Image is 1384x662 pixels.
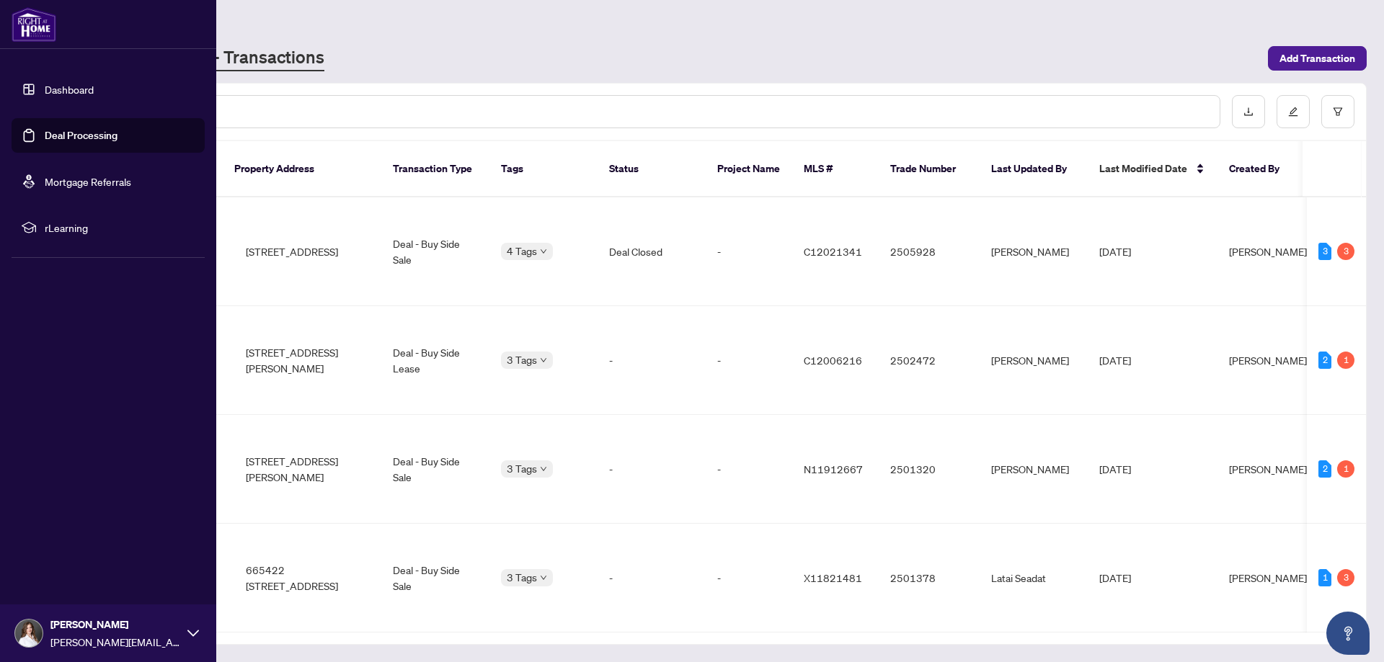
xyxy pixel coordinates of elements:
span: [DATE] [1099,462,1131,475]
span: C12021341 [804,245,862,258]
button: Open asap [1326,612,1370,655]
span: [PERSON_NAME] [1229,245,1307,258]
div: 2 [1318,352,1331,369]
td: [PERSON_NAME] [980,306,1088,415]
a: Deal Processing [45,129,117,142]
div: 2 [1318,460,1331,478]
td: 2501378 [879,524,980,632]
span: [PERSON_NAME] [50,617,180,632]
div: 3 [1337,569,1354,586]
div: 1 [1337,460,1354,478]
div: 1 [1337,352,1354,369]
td: 2501320 [879,415,980,524]
td: - [598,306,706,415]
span: [PERSON_NAME] [1229,354,1307,367]
th: Last Modified Date [1088,141,1217,197]
th: Project Name [706,141,792,197]
span: 3 Tags [507,460,537,477]
img: logo [12,7,56,42]
span: down [540,357,547,364]
span: [STREET_ADDRESS][PERSON_NAME] [246,453,370,485]
td: [PERSON_NAME] [980,197,1088,306]
button: download [1232,95,1265,128]
td: Deal - Buy Side Sale [381,524,489,632]
div: 3 [1318,243,1331,260]
span: [PERSON_NAME][EMAIL_ADDRESS][DOMAIN_NAME] [50,634,180,650]
span: [STREET_ADDRESS] [246,243,338,259]
span: down [540,574,547,581]
td: - [706,524,792,632]
td: Latai Seadat [980,524,1088,632]
th: Trade Number [879,141,980,197]
a: Mortgage Referrals [45,175,131,188]
td: - [598,524,706,632]
th: Status [598,141,706,197]
td: - [706,306,792,415]
img: Profile Icon [15,619,43,647]
span: 665422 [STREET_ADDRESS] [246,562,370,594]
td: [PERSON_NAME] [980,415,1088,524]
button: Add Transaction [1268,46,1367,71]
span: [DATE] [1099,354,1131,367]
th: Last Updated By [980,141,1088,197]
td: - [706,197,792,306]
th: Transaction Type [381,141,489,197]
span: download [1243,107,1254,117]
span: [STREET_ADDRESS][PERSON_NAME] [246,344,370,376]
th: Created By [1217,141,1304,197]
td: Deal - Buy Side Sale [381,415,489,524]
span: [PERSON_NAME] [1229,571,1307,584]
div: 3 [1337,243,1354,260]
span: [DATE] [1099,245,1131,258]
span: rLearning [45,220,195,236]
span: 4 Tags [507,243,537,259]
span: X11821481 [804,571,862,584]
span: Last Modified Date [1099,161,1187,176]
td: Deal Closed [598,197,706,306]
span: filter [1333,107,1343,117]
th: MLS # [792,141,879,197]
td: Deal - Buy Side Lease [381,306,489,415]
span: down [540,465,547,473]
th: Tags [489,141,598,197]
a: Dashboard [45,83,94,96]
span: 3 Tags [507,569,537,586]
button: edit [1277,95,1310,128]
div: 1 [1318,569,1331,586]
span: 3 Tags [507,352,537,368]
td: - [706,415,792,524]
span: [PERSON_NAME] [1229,462,1307,475]
span: [DATE] [1099,571,1131,584]
button: filter [1321,95,1354,128]
td: - [598,415,706,524]
td: 2505928 [879,197,980,306]
span: Add Transaction [1279,47,1355,70]
span: C12006216 [804,354,862,367]
td: Deal - Buy Side Sale [381,197,489,306]
td: 2502472 [879,306,980,415]
span: edit [1288,107,1298,117]
span: down [540,248,547,255]
th: Property Address [223,141,381,197]
span: N11912667 [804,462,863,475]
